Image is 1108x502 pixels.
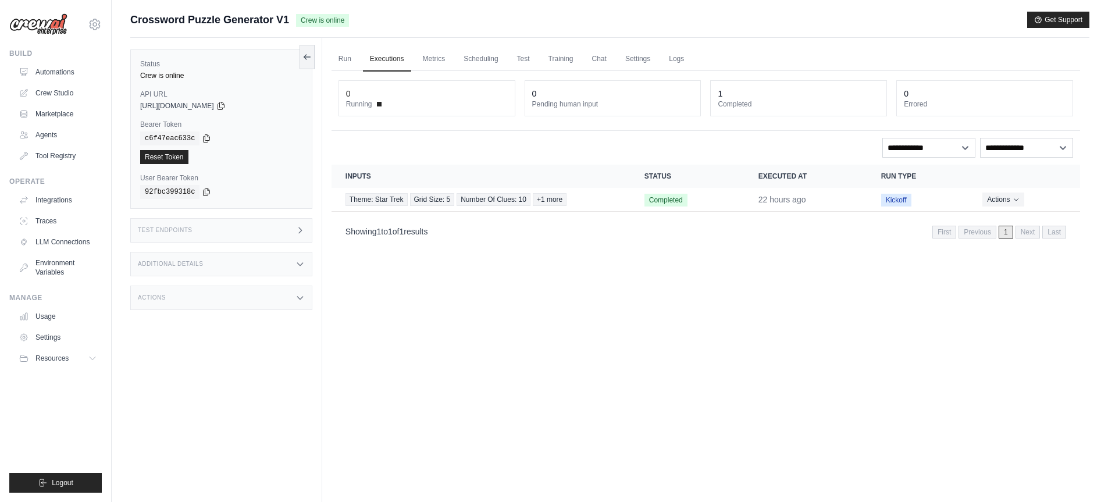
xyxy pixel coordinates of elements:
[932,226,956,238] span: First
[1042,226,1066,238] span: Last
[410,193,455,206] span: Grid Size: 5
[457,47,505,72] a: Scheduling
[9,49,102,58] div: Build
[140,150,188,164] a: Reset Token
[332,165,630,188] th: Inputs
[662,47,691,72] a: Logs
[140,71,302,80] div: Crew is online
[9,293,102,302] div: Manage
[140,59,302,69] label: Status
[932,226,1066,238] nav: Pagination
[130,12,289,28] span: Crossword Puzzle Generator V1
[140,120,302,129] label: Bearer Token
[999,226,1013,238] span: 1
[14,105,102,123] a: Marketplace
[1016,226,1041,238] span: Next
[585,47,614,72] a: Chat
[363,47,411,72] a: Executions
[399,227,404,236] span: 1
[14,126,102,144] a: Agents
[140,131,199,145] code: c6f47eac633c
[1027,12,1089,28] button: Get Support
[881,194,911,207] span: Kickoff
[140,173,302,183] label: User Bearer Token
[14,147,102,165] a: Tool Registry
[758,195,806,204] time: September 1, 2025 at 16:44 CEST
[644,194,687,207] span: Completed
[138,294,166,301] h3: Actions
[904,88,909,99] div: 0
[744,165,867,188] th: Executed at
[618,47,657,72] a: Settings
[296,14,349,27] span: Crew is online
[14,63,102,81] a: Automations
[14,349,102,368] button: Resources
[140,185,199,199] code: 92fbc399318c
[345,226,428,237] p: Showing to of results
[140,101,214,111] span: [URL][DOMAIN_NAME]
[14,212,102,230] a: Traces
[982,193,1024,207] button: Actions for execution
[9,177,102,186] div: Operate
[345,193,408,206] span: Theme: Star Trek
[345,193,617,206] a: View execution details for Theme
[510,47,537,72] a: Test
[14,233,102,251] a: LLM Connections
[1050,446,1108,502] iframe: Chat Widget
[377,227,382,236] span: 1
[332,165,1080,246] section: Crew executions table
[718,99,879,109] dt: Completed
[541,47,580,72] a: Training
[959,226,996,238] span: Previous
[388,227,393,236] span: 1
[140,90,302,99] label: API URL
[332,216,1080,246] nav: Pagination
[867,165,969,188] th: Run Type
[533,193,567,206] span: +1 more
[332,47,358,72] a: Run
[630,165,744,188] th: Status
[532,99,694,109] dt: Pending human input
[14,191,102,209] a: Integrations
[9,473,102,493] button: Logout
[718,88,722,99] div: 1
[52,478,73,487] span: Logout
[138,261,203,268] h3: Additional Details
[416,47,453,72] a: Metrics
[9,13,67,35] img: Logo
[346,88,351,99] div: 0
[14,328,102,347] a: Settings
[532,88,537,99] div: 0
[904,99,1066,109] dt: Errored
[457,193,530,206] span: Number Of Clues: 10
[138,227,193,234] h3: Test Endpoints
[346,99,372,109] span: Running
[14,254,102,282] a: Environment Variables
[35,354,69,363] span: Resources
[14,307,102,326] a: Usage
[14,84,102,102] a: Crew Studio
